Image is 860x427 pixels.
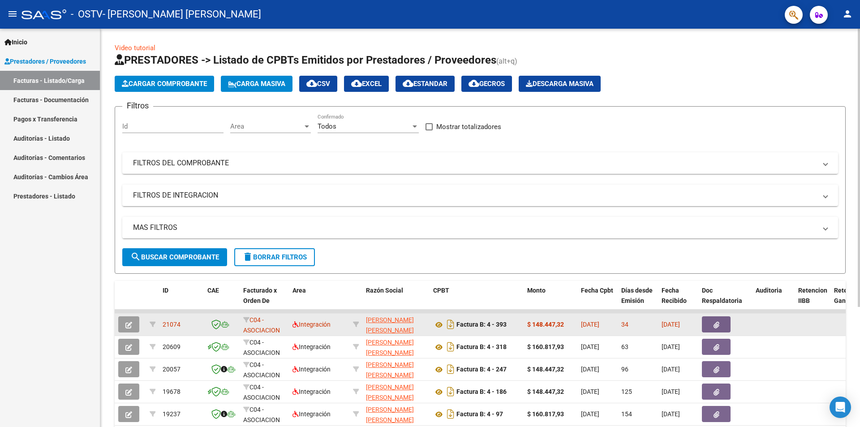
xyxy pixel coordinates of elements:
[403,80,447,88] span: Estandar
[351,78,362,89] mat-icon: cloud_download
[621,321,628,328] span: 34
[527,343,564,350] strong: $ 160.817,93
[115,76,214,92] button: Cargar Comprobante
[436,121,501,132] span: Mostrar totalizadores
[445,317,456,332] i: Descargar documento
[366,315,426,334] div: 27315973134
[243,339,280,387] span: C04 - ASOCIACION SANATORIAL SUR (GBA SUR)
[830,397,851,418] div: Open Intercom Messenger
[204,281,240,320] datatable-header-cell: CAE
[4,56,86,66] span: Prestadores / Proveedores
[577,281,618,320] datatable-header-cell: Fecha Cpbt
[396,76,455,92] button: Estandar
[234,248,315,266] button: Borrar Filtros
[581,321,599,328] span: [DATE]
[133,158,817,168] mat-panel-title: FILTROS DEL COMPROBANTE
[527,321,564,328] strong: $ 148.447,32
[581,287,613,294] span: Fecha Cpbt
[366,361,414,379] span: [PERSON_NAME] [PERSON_NAME]
[756,287,782,294] span: Auditoria
[456,388,507,396] strong: Factura B: 4 - 186
[163,388,181,395] span: 19678
[433,287,449,294] span: CPBT
[519,76,601,92] app-download-masive: Descarga masiva de comprobantes (adjuntos)
[103,4,261,24] span: - [PERSON_NAME] [PERSON_NAME]
[242,253,307,261] span: Borrar Filtros
[163,287,168,294] span: ID
[366,287,403,294] span: Razón Social
[292,366,331,373] span: Integración
[456,366,507,373] strong: Factura B: 4 - 247
[461,76,512,92] button: Gecros
[163,410,181,418] span: 19237
[71,4,103,24] span: - OSTV
[159,281,204,320] datatable-header-cell: ID
[292,343,331,350] span: Integración
[366,382,426,401] div: 27315973134
[122,152,838,174] mat-expansion-panel-header: FILTROS DEL COMPROBANTE
[366,360,426,379] div: 27315973134
[242,251,253,262] mat-icon: delete
[527,366,564,373] strong: $ 148.447,32
[519,76,601,92] button: Descarga Masiva
[527,287,546,294] span: Monto
[351,80,382,88] span: EXCEL
[133,223,817,233] mat-panel-title: MAS FILTROS
[163,321,181,328] span: 21074
[362,281,430,320] datatable-header-cell: Razón Social
[662,287,687,304] span: Fecha Recibido
[618,281,658,320] datatable-header-cell: Días desde Emisión
[621,366,628,373] span: 96
[115,44,155,52] a: Video tutorial
[122,99,153,112] h3: Filtros
[621,287,653,304] span: Días desde Emisión
[122,80,207,88] span: Cargar Comprobante
[306,78,317,89] mat-icon: cloud_download
[456,344,507,351] strong: Factura B: 4 - 318
[122,217,838,238] mat-expansion-panel-header: MAS FILTROS
[662,321,680,328] span: [DATE]
[344,76,389,92] button: EXCEL
[7,9,18,19] mat-icon: menu
[318,122,336,130] span: Todos
[795,281,830,320] datatable-header-cell: Retencion IIBB
[445,407,456,421] i: Descargar documento
[122,185,838,206] mat-expansion-panel-header: FILTROS DE INTEGRACION
[230,122,303,130] span: Area
[130,251,141,262] mat-icon: search
[403,78,413,89] mat-icon: cloud_download
[798,287,827,304] span: Retencion IIBB
[366,384,414,401] span: [PERSON_NAME] [PERSON_NAME]
[163,366,181,373] span: 20057
[4,37,27,47] span: Inicio
[621,388,632,395] span: 125
[456,321,507,328] strong: Factura B: 4 - 393
[221,76,292,92] button: Carga Masiva
[445,384,456,399] i: Descargar documento
[621,410,632,418] span: 154
[526,80,593,88] span: Descarga Masiva
[527,410,564,418] strong: $ 160.817,93
[752,281,795,320] datatable-header-cell: Auditoria
[527,388,564,395] strong: $ 148.447,32
[445,340,456,354] i: Descargar documento
[243,316,280,364] span: C04 - ASOCIACION SANATORIAL SUR (GBA SUR)
[662,366,680,373] span: [DATE]
[228,80,285,88] span: Carga Masiva
[496,57,517,65] span: (alt+q)
[469,78,479,89] mat-icon: cloud_download
[366,337,426,356] div: 27315973134
[366,405,426,423] div: 27315973134
[366,339,414,356] span: [PERSON_NAME] [PERSON_NAME]
[299,76,337,92] button: CSV
[366,406,414,423] span: [PERSON_NAME] [PERSON_NAME]
[621,343,628,350] span: 63
[292,287,306,294] span: Area
[662,388,680,395] span: [DATE]
[698,281,752,320] datatable-header-cell: Doc Respaldatoria
[456,411,503,418] strong: Factura B: 4 - 97
[243,287,277,304] span: Facturado x Orden De
[581,410,599,418] span: [DATE]
[207,287,219,294] span: CAE
[243,361,280,409] span: C04 - ASOCIACION SANATORIAL SUR (GBA SUR)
